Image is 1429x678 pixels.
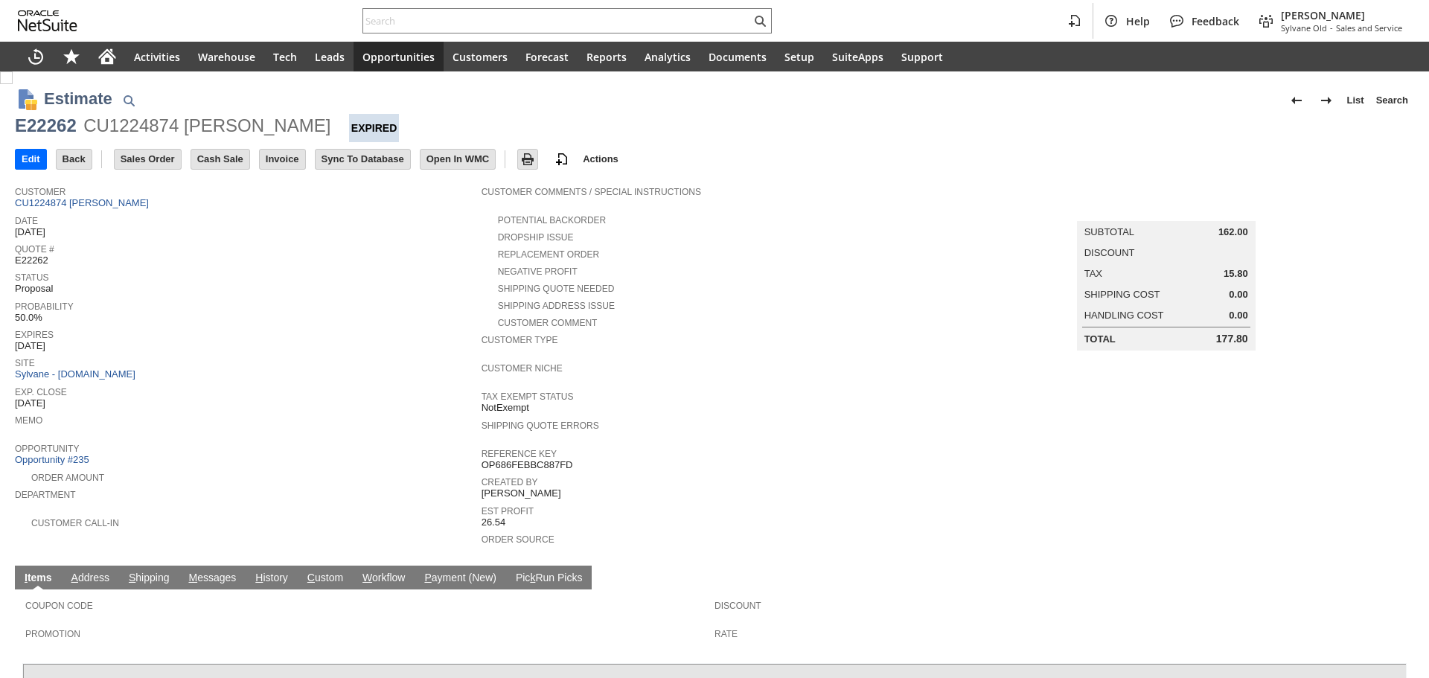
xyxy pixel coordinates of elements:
[362,572,372,583] span: W
[498,232,574,243] a: Dropship Issue
[1216,333,1248,345] span: 177.80
[498,266,578,277] a: Negative Profit
[15,301,74,312] a: Probability
[25,572,28,583] span: I
[1077,197,1256,221] caption: Summary
[15,255,48,266] span: E22262
[15,187,65,197] a: Customer
[15,340,45,352] span: [DATE]
[15,283,53,295] span: Proposal
[421,572,499,586] a: Payment (New)
[15,444,79,454] a: Opportunity
[517,42,578,71] a: Forecast
[482,534,554,545] a: Order Source
[421,150,496,169] input: Open In WMC
[525,50,569,64] span: Forecast
[1281,22,1327,33] span: Sylvane Old
[15,358,35,368] a: Site
[185,572,240,586] a: Messages
[15,397,45,409] span: [DATE]
[15,330,54,340] a: Expires
[198,50,255,64] span: Warehouse
[892,42,952,71] a: Support
[482,459,573,471] span: OP686FEBBC887FD
[15,216,38,226] a: Date
[1281,8,1402,22] span: [PERSON_NAME]
[482,487,561,499] span: [PERSON_NAME]
[751,12,769,30] svg: Search
[15,387,67,397] a: Exp. Close
[44,86,112,111] h1: Estimate
[115,150,181,169] input: Sales Order
[498,249,599,260] a: Replacement Order
[21,572,56,586] a: Items
[784,50,814,64] span: Setup
[832,50,883,64] span: SuiteApps
[1387,569,1405,586] a: Unrolled view on
[18,42,54,71] a: Recent Records
[57,150,92,169] input: Back
[15,197,153,208] a: CU1224874 [PERSON_NAME]
[482,363,563,374] a: Customer Niche
[700,42,776,71] a: Documents
[1341,89,1370,112] a: List
[89,42,125,71] a: Home
[273,50,297,64] span: Tech
[15,368,139,380] a: Sylvane - [DOMAIN_NAME]
[776,42,823,71] a: Setup
[63,48,80,65] svg: Shortcuts
[83,114,330,138] div: CU1224874 [PERSON_NAME]
[25,629,80,639] a: Promotion
[482,335,558,345] a: Customer Type
[362,50,435,64] span: Opportunities
[125,42,189,71] a: Activities
[349,114,399,142] div: Expired
[482,506,534,517] a: Est Profit
[444,42,517,71] a: Customers
[1084,289,1160,300] a: Shipping Cost
[15,312,42,324] span: 50.0%
[482,420,599,431] a: Shipping Quote Errors
[482,391,574,402] a: Tax Exempt Status
[98,48,116,65] svg: Home
[1229,289,1247,301] span: 0.00
[1084,333,1116,345] a: Total
[1288,92,1305,109] img: Previous
[498,318,598,328] a: Customer Comment
[71,572,78,583] span: A
[1084,226,1134,237] a: Subtotal
[260,150,305,169] input: Invoice
[901,50,943,64] span: Support
[27,48,45,65] svg: Recent Records
[15,272,49,283] a: Status
[519,150,537,168] img: Print
[15,244,54,255] a: Quote #
[1084,310,1164,321] a: Handling Cost
[1218,226,1248,238] span: 162.00
[512,572,586,586] a: PickRun Picks
[1330,22,1333,33] span: -
[252,572,292,586] a: History
[453,50,508,64] span: Customers
[354,42,444,71] a: Opportunities
[424,572,431,583] span: P
[498,301,615,311] a: Shipping Address Issue
[307,572,315,583] span: C
[482,449,557,459] a: Reference Key
[255,572,263,583] span: H
[1336,22,1402,33] span: Sales and Service
[498,284,615,294] a: Shipping Quote Needed
[189,42,264,71] a: Warehouse
[577,153,624,164] a: Actions
[482,402,529,414] span: NotExempt
[1126,14,1150,28] span: Help
[482,517,506,528] span: 26.54
[15,415,42,426] a: Memo
[264,42,306,71] a: Tech
[709,50,767,64] span: Documents
[823,42,892,71] a: SuiteApps
[306,42,354,71] a: Leads
[304,572,347,586] a: Custom
[31,518,119,528] a: Customer Call-in
[498,215,607,226] a: Potential Backorder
